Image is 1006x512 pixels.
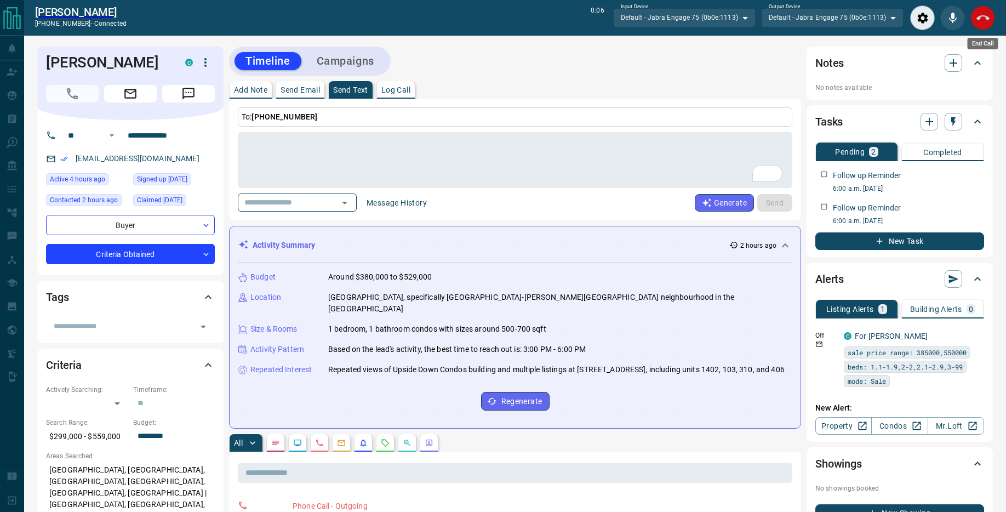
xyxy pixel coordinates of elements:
p: 6:00 a.m. [DATE] [833,184,984,194]
p: Log Call [381,86,410,94]
button: Message History [360,194,433,212]
span: beds: 1.1-1.9,2-2,2.1-2.9,3-99 [848,361,963,372]
p: 1 bedroom, 1 bathroom condos with sizes around 500-700 sqft [328,323,546,335]
p: 2 [871,148,876,156]
span: [PHONE_NUMBER] [251,112,317,121]
h1: [PERSON_NAME] [46,54,169,71]
h2: Notes [815,54,844,72]
h2: Showings [815,455,862,473]
button: Timeline [235,52,301,70]
p: To: [238,107,792,127]
p: Location [250,292,281,303]
div: Tasks [815,109,984,135]
button: Open [337,195,352,211]
div: condos.ca [185,59,193,66]
p: Size & Rooms [250,323,298,335]
p: 0 [969,305,973,313]
div: Default - Jabra Engage 75 (0b0e:1113) [761,8,904,27]
h2: Criteria [46,356,82,374]
p: $299,000 - $559,000 [46,428,128,446]
svg: Emails [337,439,346,447]
p: Pending [835,148,865,156]
p: Building Alerts [910,305,962,313]
div: Tue Sep 16 2025 [46,173,128,189]
svg: Calls [315,439,324,447]
svg: Email Verified [60,155,68,163]
p: Based on the lead's activity, the best time to reach out is: 3:00 PM - 6:00 PM [328,344,586,355]
div: Buyer [46,215,215,235]
svg: Lead Browsing Activity [293,439,302,447]
p: New Alert: [815,402,984,414]
svg: Listing Alerts [359,439,368,447]
label: Output Device [769,3,800,10]
div: Activity Summary2 hours ago [238,235,792,255]
a: Property [815,417,872,435]
p: All [234,439,243,447]
p: 0:06 [591,5,604,30]
p: Search Range: [46,418,128,428]
div: Mon Oct 29 2018 [133,173,215,189]
span: mode: Sale [848,376,886,386]
div: Criteria [46,352,215,378]
span: Email [104,85,157,103]
textarea: To enrich screen reader interactions, please activate Accessibility in Grammarly extension settings [245,137,785,184]
label: Input Device [621,3,649,10]
button: Campaigns [306,52,385,70]
svg: Email [815,340,823,348]
div: Tue Sep 16 2025 [46,194,128,209]
span: Active 4 hours ago [50,174,105,185]
button: Open [196,319,211,334]
h2: Tags [46,288,68,306]
p: Activity Summary [253,240,315,251]
a: [PERSON_NAME] [35,5,127,19]
p: Budget [250,271,276,283]
p: Activity Pattern [250,344,304,355]
button: Open [105,129,118,142]
div: Criteria Obtained [46,244,215,264]
a: Mr.Loft [928,417,984,435]
p: Budget: [133,418,215,428]
div: Tags [46,284,215,310]
a: [EMAIL_ADDRESS][DOMAIN_NAME] [76,154,199,163]
div: Mute [940,5,965,30]
span: sale price range: 385000,550000 [848,347,967,358]
p: Follow up Reminder [833,170,901,181]
p: 6:00 a.m. [DATE] [833,216,984,226]
span: Contacted 2 hours ago [50,195,118,206]
svg: Requests [381,439,390,447]
h2: Tasks [815,113,843,130]
svg: Notes [271,439,280,447]
h2: Alerts [815,270,844,288]
div: Showings [815,451,984,477]
span: Claimed [DATE] [137,195,182,206]
p: Add Note [234,86,267,94]
p: 1 [881,305,885,313]
p: Repeated Interest [250,364,312,376]
p: No showings booked [815,483,984,493]
div: End Call [968,38,998,49]
button: New Task [815,232,984,250]
p: [GEOGRAPHIC_DATA], specifically [GEOGRAPHIC_DATA]-[PERSON_NAME][GEOGRAPHIC_DATA] neighbourhood in... [328,292,792,315]
span: Signed up [DATE] [137,174,187,185]
div: condos.ca [844,332,851,340]
div: Notes [815,50,984,76]
p: Follow up Reminder [833,202,901,214]
p: Repeated views of Upside Down Condos building and multiple listings at [STREET_ADDRESS], includin... [328,364,785,376]
p: 2 hours ago [740,241,776,251]
p: [PHONE_NUMBER] - [35,19,127,29]
a: For [PERSON_NAME] [855,332,928,340]
div: Audio Settings [910,5,935,30]
span: connected [94,20,127,27]
p: Send Text [333,86,368,94]
a: Condos [871,417,928,435]
div: Default - Jabra Engage 75 (0b0e:1113) [613,8,756,27]
p: Around $380,000 to $529,000 [328,271,432,283]
p: No notes available [815,83,984,93]
p: Phone Call - Outgoing [293,500,788,512]
p: Listing Alerts [826,305,874,313]
p: Send Email [281,86,320,94]
div: Mon Oct 29 2018 [133,194,215,209]
p: Actively Searching: [46,385,128,395]
svg: Agent Actions [425,439,433,447]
